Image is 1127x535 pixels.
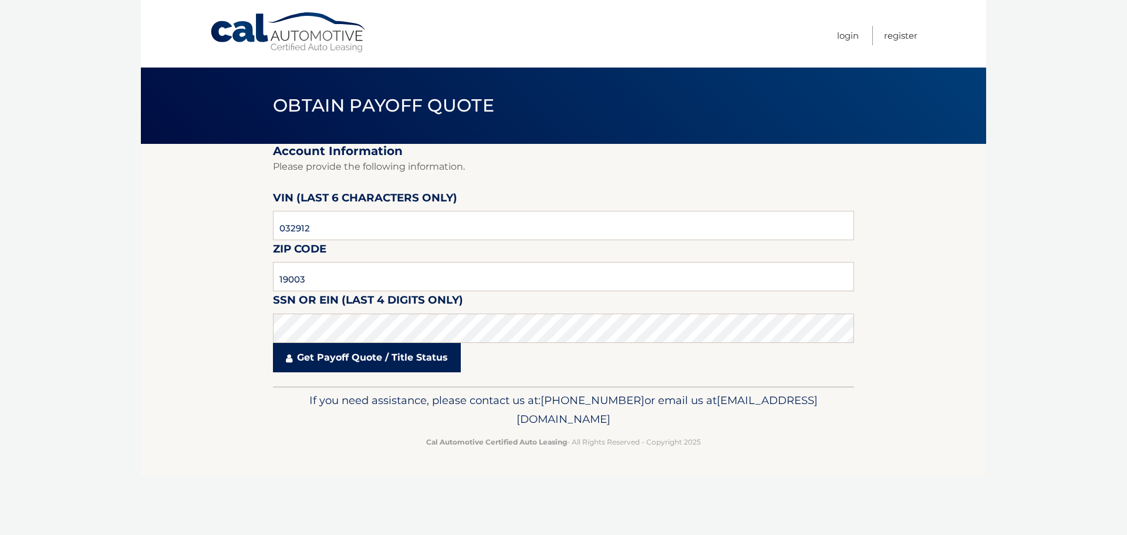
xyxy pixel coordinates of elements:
[273,240,326,262] label: Zip Code
[273,343,461,372] a: Get Payoff Quote / Title Status
[273,159,854,175] p: Please provide the following information.
[273,291,463,313] label: SSN or EIN (last 4 digits only)
[541,393,645,407] span: [PHONE_NUMBER]
[273,189,457,211] label: VIN (last 6 characters only)
[273,144,854,159] h2: Account Information
[273,95,494,116] span: Obtain Payoff Quote
[281,436,846,448] p: - All Rights Reserved - Copyright 2025
[426,438,567,446] strong: Cal Automotive Certified Auto Leasing
[210,12,368,53] a: Cal Automotive
[837,26,859,45] a: Login
[281,391,846,429] p: If you need assistance, please contact us at: or email us at
[884,26,917,45] a: Register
